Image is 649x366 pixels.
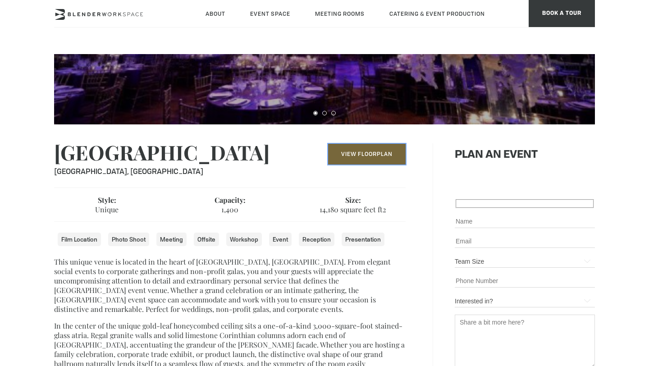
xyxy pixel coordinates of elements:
li: Reception [299,233,334,247]
h2: Plan an Event [455,149,595,162]
li: Meeting [156,233,187,247]
b: Size: [300,195,406,205]
p: Unique [54,195,160,214]
input: Email [455,235,595,248]
li: Offsite [194,233,219,247]
li: Film Location [58,233,101,247]
h1: [GEOGRAPHIC_DATA] [54,138,270,176]
p: 1,400 [177,195,283,214]
p: This unique venue is located in the heart of [GEOGRAPHIC_DATA], [GEOGRAPHIC_DATA]. From elegant s... [54,257,406,314]
a: View Floorplan [328,144,406,165]
span: [GEOGRAPHIC_DATA], [GEOGRAPHIC_DATA] [54,166,270,176]
li: Workshop [226,233,262,247]
input: Name [455,215,595,228]
li: Event [269,233,292,247]
b: Style: [54,195,160,205]
p: 14,180 square feet ft2 [300,195,406,214]
li: Presentation [342,233,384,247]
li: Photo Shoot [108,233,149,247]
input: Phone Number [455,275,595,288]
b: Capacity: [177,195,283,205]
